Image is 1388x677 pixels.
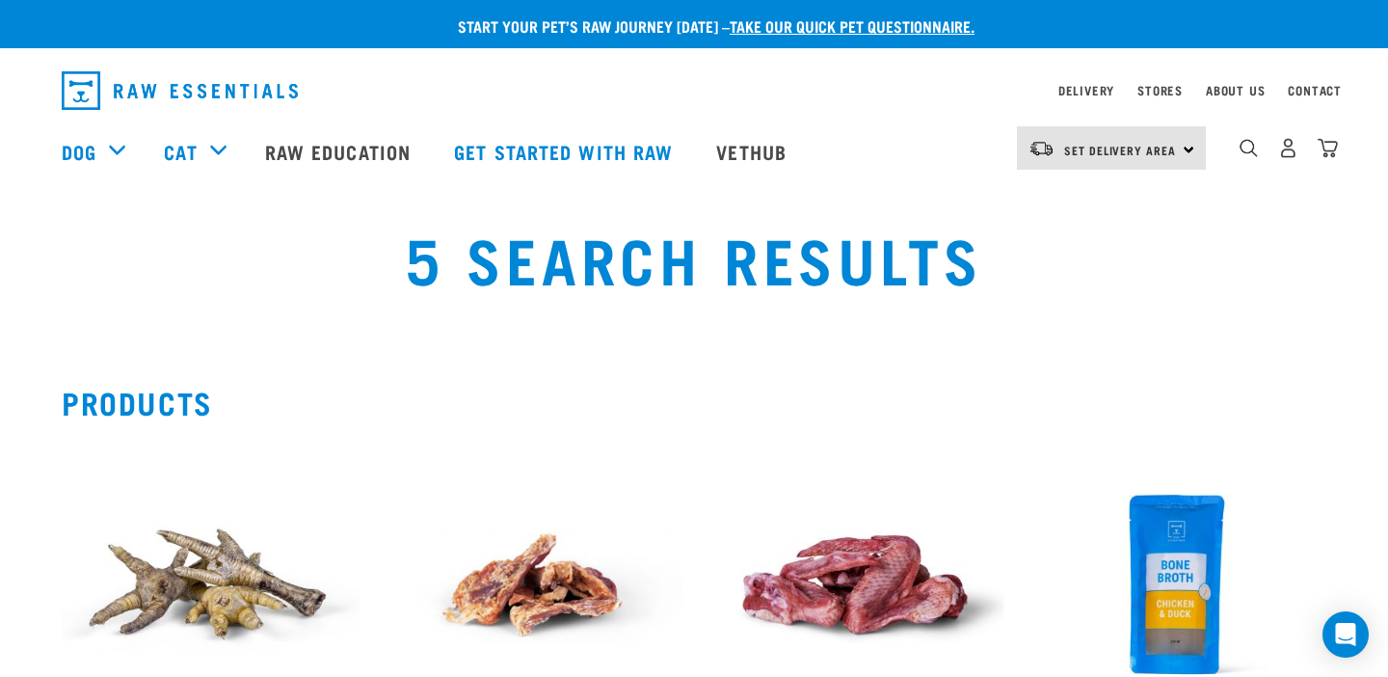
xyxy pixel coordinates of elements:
a: Vethub [697,113,811,190]
a: Get started with Raw [435,113,697,190]
img: van-moving.png [1028,140,1054,157]
span: Set Delivery Area [1064,147,1176,153]
a: Delivery [1058,87,1114,94]
h2: Products [62,385,1326,420]
a: Contact [1288,87,1342,94]
img: home-icon-1@2x.png [1240,139,1258,157]
a: Dog [62,137,96,166]
nav: dropdown navigation [46,64,1342,118]
img: home-icon@2x.png [1318,138,1338,158]
a: take our quick pet questionnaire. [730,21,974,30]
img: user.png [1278,138,1298,158]
div: Open Intercom Messenger [1322,611,1369,658]
h1: 5 Search Results [266,223,1122,292]
img: Raw Essentials Logo [62,71,298,110]
a: Stores [1137,87,1183,94]
a: Cat [164,137,197,166]
a: About Us [1206,87,1265,94]
a: Raw Education [246,113,435,190]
